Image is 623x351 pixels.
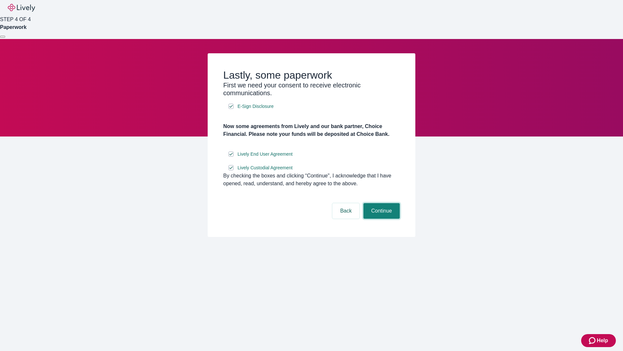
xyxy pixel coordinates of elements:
div: By checking the boxes and clicking “Continue", I acknowledge that I have opened, read, understand... [223,172,400,188]
button: Zendesk support iconHelp [581,334,616,347]
h4: Now some agreements from Lively and our bank partner, Choice Financial. Please note your funds wi... [223,123,400,138]
a: e-sign disclosure document [236,102,275,110]
span: E-Sign Disclosure [238,103,274,110]
button: Back [332,203,360,219]
svg: Zendesk support icon [589,337,597,344]
a: e-sign disclosure document [236,164,294,172]
button: Continue [363,203,400,219]
h3: First we need your consent to receive electronic communications. [223,81,400,97]
h2: Lastly, some paperwork [223,69,400,81]
span: Lively Custodial Agreement [238,164,293,171]
span: Help [597,337,608,344]
a: e-sign disclosure document [236,150,294,158]
img: Lively [8,4,35,12]
span: Lively End User Agreement [238,151,293,158]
